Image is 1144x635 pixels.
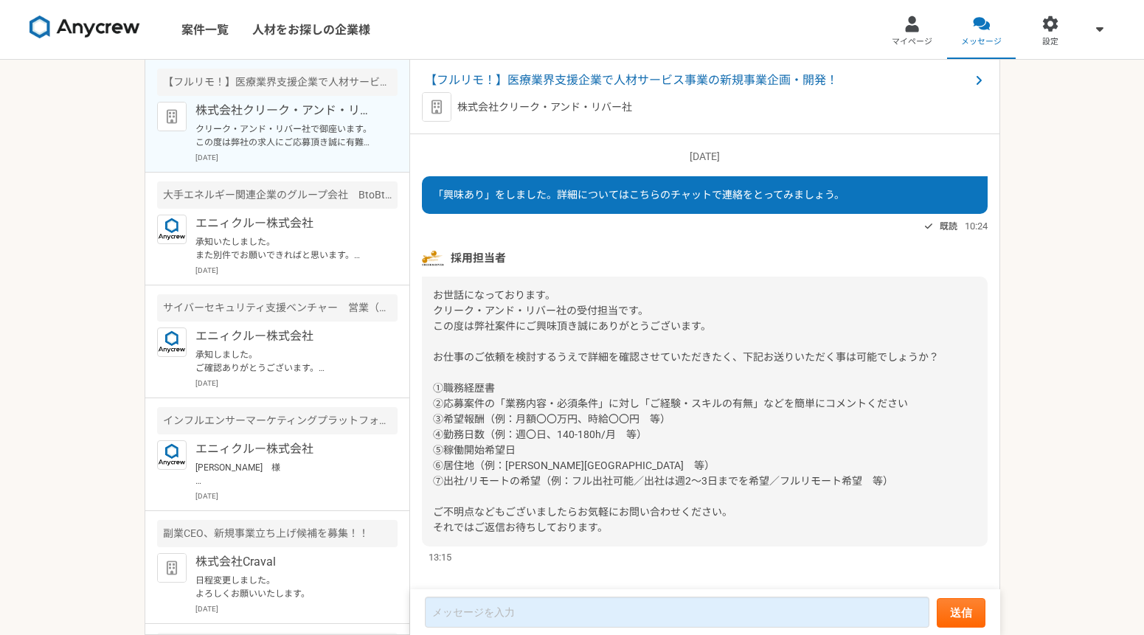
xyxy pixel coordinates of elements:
img: default_org_logo-42cde973f59100197ec2c8e796e4974ac8490bb5b08a0eb061ff975e4574aa76.png [422,92,451,122]
p: 承知しました。 ご確認ありがとうございます。 ぜひ、また別件でご相談できればと思いますので、引き続き、宜しくお願いいたします。 [195,348,378,375]
p: [DATE] [422,149,988,164]
span: 10:24 [965,219,988,233]
span: マイページ [892,36,932,48]
img: 8DqYSo04kwAAAAASUVORK5CYII= [30,15,140,39]
button: 送信 [937,598,985,628]
p: エニィクルー株式会社 [195,327,378,345]
p: エニィクルー株式会社 [195,440,378,458]
p: [DATE] [195,490,398,502]
div: サイバーセキュリティ支援ベンチャー 営業（協業先との連携等） [157,294,398,322]
p: [PERSON_NAME] 様 返信が漏れており、失礼しました。 内容の確認をいただきまして、誠にありがとうございます。 ただご希望とずれた提案にて失礼いたしました。 [PERSON_NAME]... [195,461,378,487]
img: logo_text_blue_01.png [157,440,187,470]
p: 承知いたしました。 また別件でお願いできればと思います。 引き続きよろしくお願いいたします。 [195,235,378,262]
span: 【フルリモ！】医療業界支援企業で人材サービス事業の新規事業企画・開発！ [425,72,970,89]
p: [DATE] [195,152,398,163]
div: 【フルリモ！】医療業界支援企業で人材サービス事業の新規事業企画・開発！ [157,69,398,96]
p: 株式会社クリーク・アンド・リバー社 [457,100,632,115]
img: default_org_logo-42cde973f59100197ec2c8e796e4974ac8490bb5b08a0eb061ff975e4574aa76.png [157,102,187,131]
div: インフルエンサーマーケティングプラットフォームの法人向け導入営業 [157,407,398,434]
img: logo_text_blue_01.png [157,327,187,357]
img: a295da57-00b6-4b29-ba41-8cef463eb291.png [422,247,444,269]
span: 13:15 [429,550,451,564]
p: 日程変更しました。 よろしくお願いいたします。 [195,574,378,600]
img: default_org_logo-42cde973f59100197ec2c8e796e4974ac8490bb5b08a0eb061ff975e4574aa76.png [157,553,187,583]
div: 大手エネルギー関連企業のグループ会社 BtoBtoC事業の事業開発・推進サポート [157,181,398,209]
span: 採用担当者 [451,250,506,266]
span: 設定 [1042,36,1058,48]
span: お世話になっております。 クリーク・アンド・リバー社の受付担当です。 この度は弊社案件にご興味頂き誠にありがとうございます。 お仕事のご依頼を検討するうえで詳細を確認させていただきたく、下記お送... [433,289,939,533]
span: メッセージ [961,36,1002,48]
p: エニィクルー株式会社 [195,215,378,232]
p: 株式会社クリーク・アンド・リバー社 [195,102,378,119]
p: クリーク・アンド・リバー社で御座います。 この度は弊社の求人にご応募頂き誠に有難う御座います。 職務経歴書につきまして、 下記メールアドレスへのご送付か、 またはオンラインドライブ等に格納頂き、... [195,122,378,149]
p: [DATE] [195,265,398,276]
div: 副業CEO、新規事業立ち上げ候補を募集！！ [157,520,398,547]
span: 既読 [940,218,957,235]
p: [DATE] [195,378,398,389]
span: 「興味あり」をしました。詳細についてはこちらのチャットで連絡をとってみましょう。 [433,189,845,201]
img: logo_text_blue_01.png [157,215,187,244]
p: [DATE] [195,603,398,614]
p: 株式会社Craval [195,553,378,571]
